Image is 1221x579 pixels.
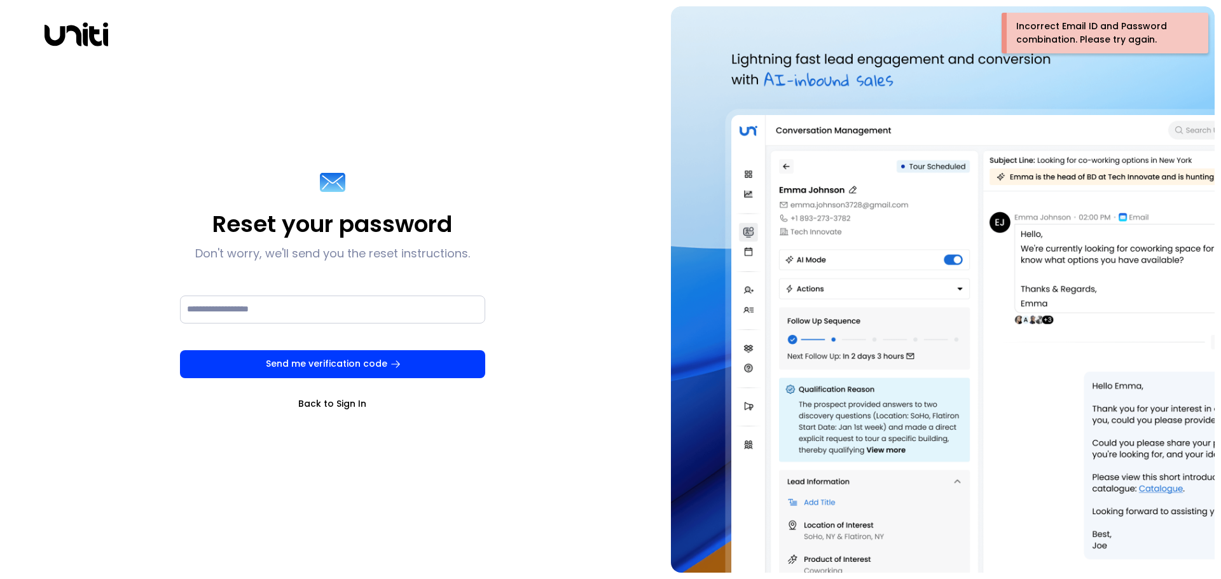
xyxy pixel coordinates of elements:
a: Back to Sign In [180,397,485,410]
img: auth-hero.png [671,6,1215,573]
div: Incorrect Email ID and Password combination. Please try again. [1016,20,1191,46]
p: Reset your password [212,210,452,238]
button: Send me verification code [180,350,485,378]
p: Don't worry, we'll send you the reset instructions. [195,246,470,261]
